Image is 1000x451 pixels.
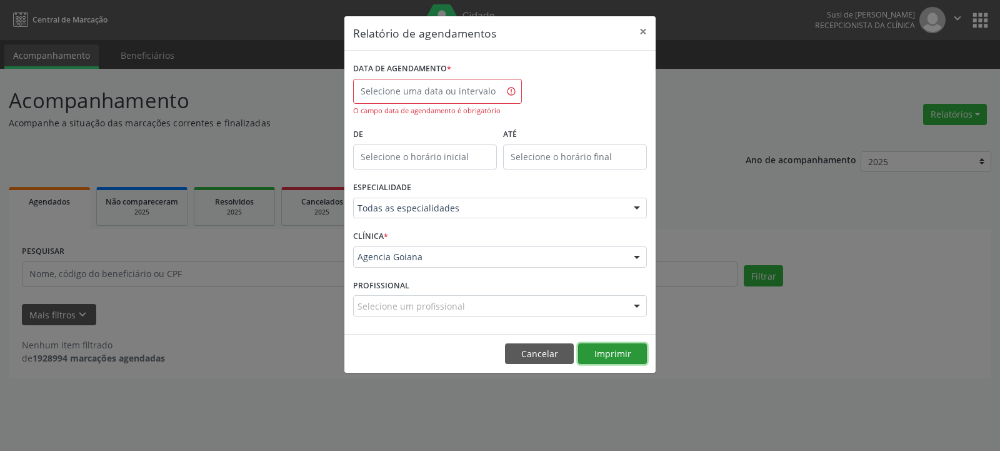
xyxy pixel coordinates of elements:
label: DATA DE AGENDAMENTO [353,59,451,79]
label: ESPECIALIDADE [353,178,411,198]
span: Todas as especialidades [357,202,621,215]
button: Close [631,16,656,47]
h5: Relatório de agendamentos [353,25,496,41]
span: Selecione um profissional [357,300,465,313]
label: CLÍNICA [353,227,388,246]
label: ATÉ [503,125,647,144]
label: PROFISSIONAL [353,276,409,296]
button: Imprimir [578,343,647,365]
input: Selecione o horário inicial [353,144,497,170]
input: Selecione uma data ou intervalo [353,79,522,104]
div: O campo data de agendamento é obrigatório [353,106,522,116]
label: De [353,125,497,144]
button: Cancelar [505,343,574,365]
input: Selecione o horário final [503,144,647,170]
span: Agencia Goiana [357,251,621,263]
